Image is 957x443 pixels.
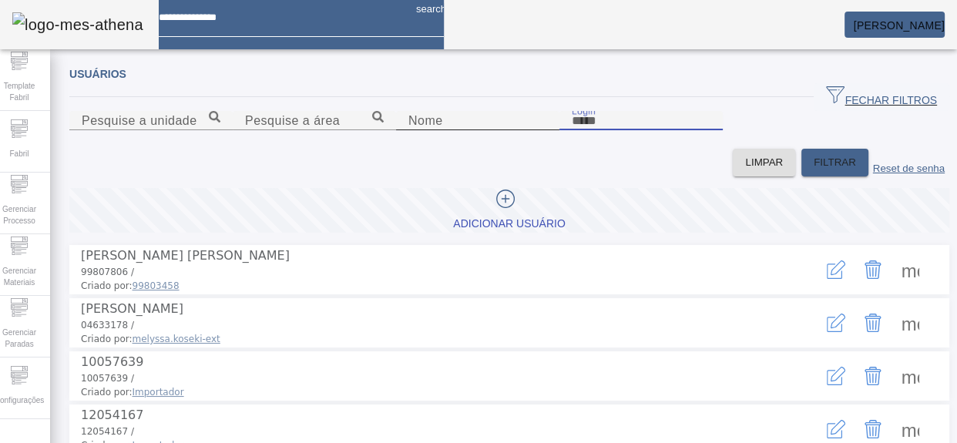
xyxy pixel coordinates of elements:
[892,304,928,341] button: Mais
[826,86,937,109] span: FECHAR FILTROS
[81,267,134,277] span: 99807806 /
[814,155,856,170] span: FILTRAR
[133,387,184,398] span: Importador
[69,68,126,80] span: Usuários
[133,280,180,291] span: 99803458
[81,426,134,437] span: 12054167 /
[82,114,197,127] mat-label: Pesquise a unidade
[12,12,143,37] img: logo-mes-athena
[855,357,892,394] button: Delete
[868,149,949,176] button: Reset de senha
[81,320,134,331] span: 04633178 /
[81,373,134,384] span: 10057639 /
[814,83,949,111] button: FECHAR FILTROS
[733,149,795,176] button: LIMPAR
[245,114,340,127] mat-label: Pesquise a área
[81,279,801,293] span: Criado por:
[5,143,33,164] span: Fabril
[892,251,928,288] button: Mais
[408,114,443,127] mat-label: Nome
[801,149,868,176] button: FILTRAR
[245,112,384,130] input: Number
[133,334,220,344] span: melyssa.koseki-ext
[82,112,220,130] input: Number
[81,385,801,399] span: Criado por:
[81,248,290,263] span: [PERSON_NAME] [PERSON_NAME]
[81,332,801,346] span: Criado por:
[873,163,945,174] label: Reset de senha
[855,304,892,341] button: Delete
[81,301,183,316] span: [PERSON_NAME]
[453,216,565,232] div: Adicionar Usuário
[81,354,143,369] span: 10057639
[69,188,949,233] button: Adicionar Usuário
[81,408,143,422] span: 12054167
[745,155,783,170] span: LIMPAR
[854,19,945,32] span: [PERSON_NAME]
[572,106,596,116] mat-label: Login
[855,251,892,288] button: Delete
[892,357,928,394] button: Mais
